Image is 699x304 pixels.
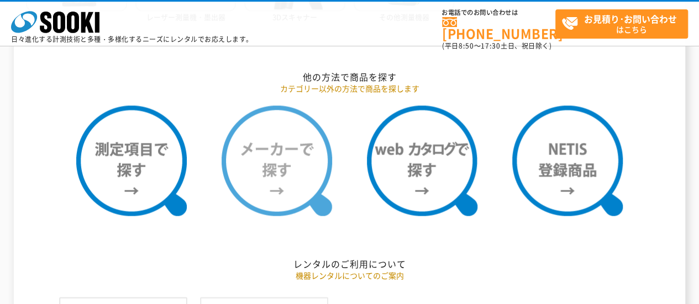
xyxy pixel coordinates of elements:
[584,12,677,25] strong: お見積り･お問い合わせ
[442,41,551,51] span: (平日 ～ 土日、祝日除く)
[555,9,688,39] a: お見積り･お問い合わせはこちら
[512,105,623,216] img: NETIS登録商品
[367,105,477,216] img: webカタログで探す
[26,71,672,83] h2: 他の方法で商品を探す
[442,9,555,16] span: お電話でのお問い合わせは
[11,36,253,42] p: 日々進化する計測技術と多種・多様化するニーズにレンタルでお応えします。
[442,17,555,40] a: [PHONE_NUMBER]
[459,41,474,51] span: 8:50
[26,83,672,94] p: カテゴリー以外の方法で商品を探します
[222,105,332,216] img: メーカーで探す
[561,10,687,38] span: はこちら
[76,105,187,216] img: 測定項目で探す
[481,41,501,51] span: 17:30
[26,258,672,269] h2: レンタルのご利用について
[26,269,672,281] p: 機器レンタルについてのご案内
